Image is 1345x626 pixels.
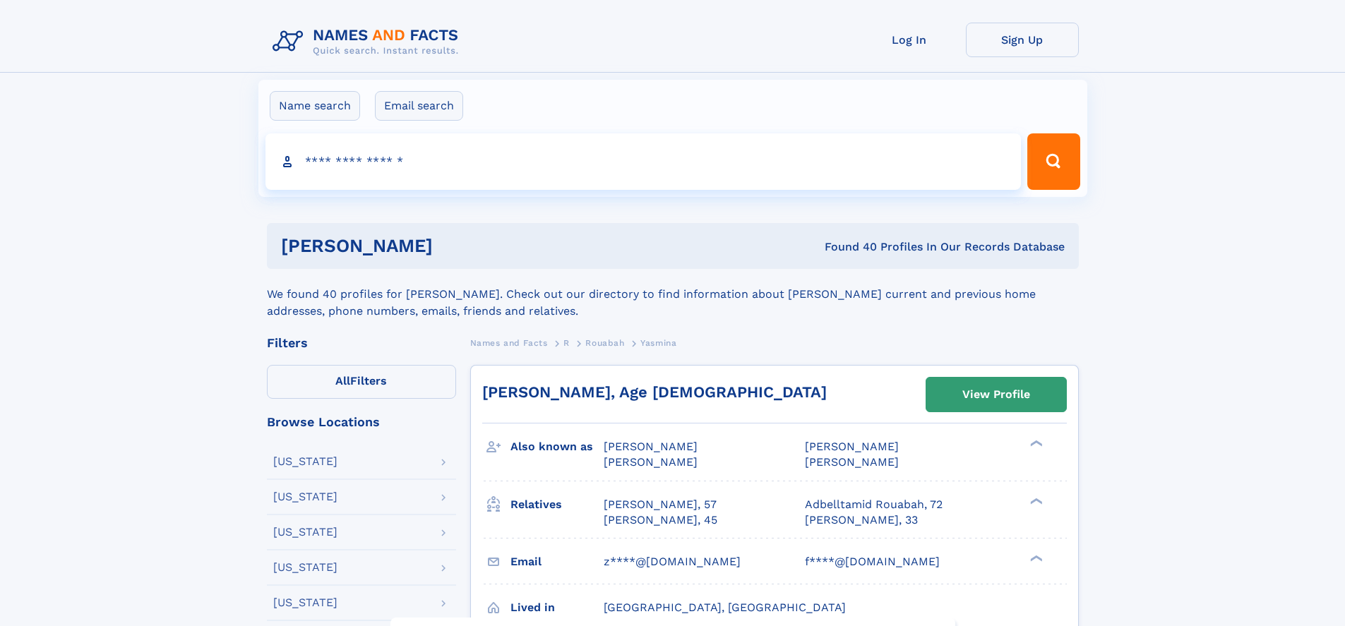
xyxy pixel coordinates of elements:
h3: Also known as [510,435,604,459]
h3: Relatives [510,493,604,517]
a: View Profile [926,378,1066,411]
div: ❯ [1027,496,1044,505]
div: ❯ [1027,553,1044,562]
span: [PERSON_NAME] [805,440,899,453]
div: View Profile [962,378,1030,411]
a: Adbelltamid Rouabah, 72 [805,497,943,512]
div: Filters [267,337,456,349]
div: We found 40 profiles for [PERSON_NAME]. Check out our directory to find information about [PERSON... [267,269,1079,320]
label: Filters [267,365,456,399]
div: Browse Locations [267,416,456,428]
label: Email search [375,91,463,121]
a: R [563,334,570,351]
div: [US_STATE] [273,491,337,502]
h3: Email [510,550,604,574]
img: Logo Names and Facts [267,23,470,61]
label: Name search [270,91,360,121]
a: [PERSON_NAME], 57 [604,497,717,512]
span: [GEOGRAPHIC_DATA], [GEOGRAPHIC_DATA] [604,601,846,614]
a: Log In [853,23,966,57]
span: [PERSON_NAME] [604,440,698,453]
div: [US_STATE] [273,597,337,608]
span: All [335,374,350,387]
span: R [563,338,570,348]
span: Rouabah [585,338,624,348]
a: Names and Facts [470,334,548,351]
span: Yasmina [640,338,676,348]
a: Sign Up [966,23,1079,57]
h1: [PERSON_NAME] [281,237,629,255]
div: [US_STATE] [273,562,337,573]
span: [PERSON_NAME] [805,455,899,469]
a: [PERSON_NAME], 33 [805,512,918,528]
h3: Lived in [510,596,604,620]
button: Search Button [1027,133,1080,190]
div: Found 40 Profiles In Our Records Database [628,239,1065,255]
div: [US_STATE] [273,456,337,467]
div: ❯ [1027,439,1044,448]
span: [PERSON_NAME] [604,455,698,469]
a: Rouabah [585,334,624,351]
a: [PERSON_NAME], 45 [604,512,717,528]
div: [US_STATE] [273,526,337,538]
a: [PERSON_NAME], Age [DEMOGRAPHIC_DATA] [482,383,827,401]
input: search input [265,133,1022,190]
